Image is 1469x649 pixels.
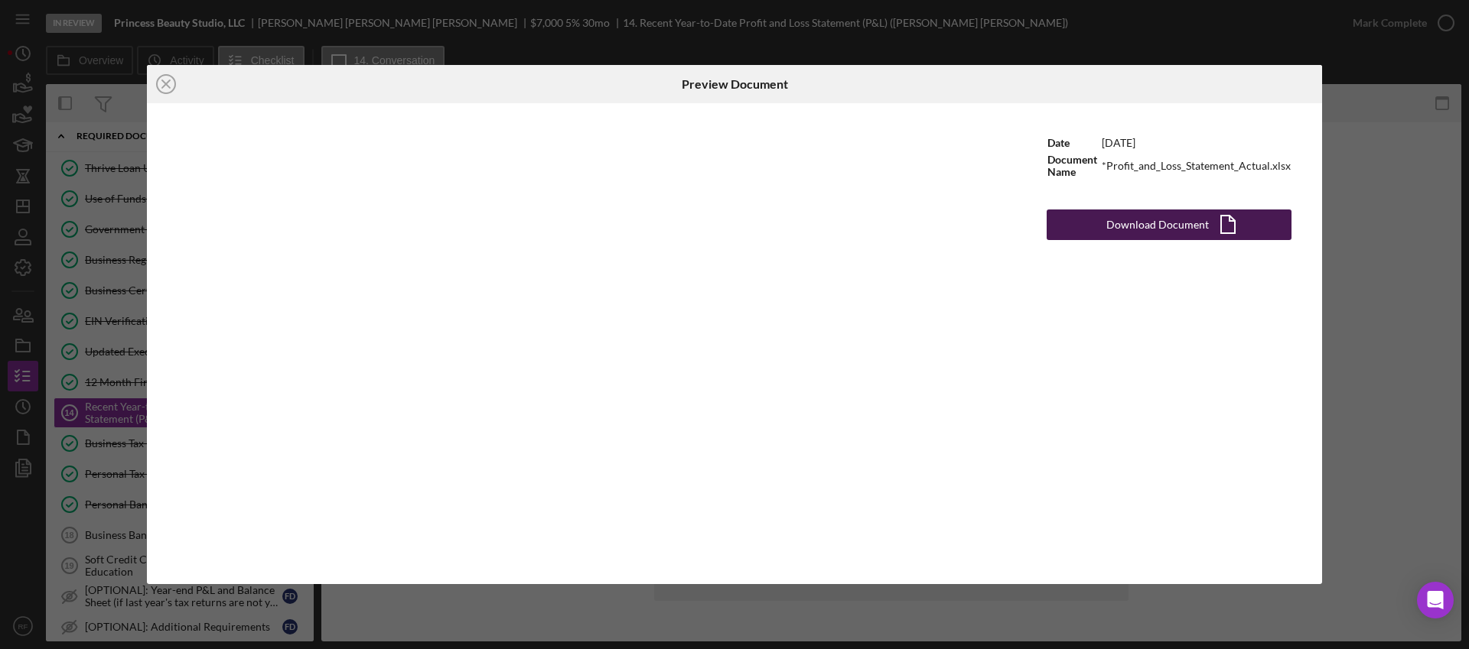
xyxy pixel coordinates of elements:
button: Download Document [1047,209,1291,240]
div: Download Document [1106,209,1209,240]
b: Document Name [1047,153,1097,178]
h6: Preview Document [682,77,788,91]
iframe: Document Preview [147,103,1016,584]
td: [DATE] [1101,134,1291,153]
td: *Profit_and_Loss_Statement_Actual.xlsx [1101,153,1291,179]
div: Open Intercom Messenger [1417,582,1454,618]
b: Date [1047,136,1070,149]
